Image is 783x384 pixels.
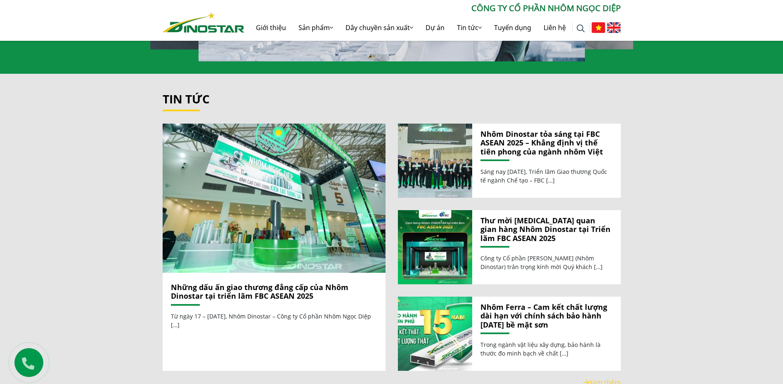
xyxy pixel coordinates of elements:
[480,216,613,243] a: Thư mời [MEDICAL_DATA] quan gian hàng Nhôm Dinostar tại Triển lãm FBC ASEAN 2025
[339,14,419,41] a: Dây chuyền sản xuất
[591,22,605,33] img: Tiếng Việt
[480,340,613,358] p: Trong ngành vật liệu xây dựng, bảo hành là thước đo minh bạch về chất […]
[577,24,585,33] img: search
[163,91,210,107] a: Tin tức
[480,167,613,185] p: Sáng nay [DATE], Triển lãm Giao thương Quốc tế ngành Chế tạo – FBC […]
[537,14,572,41] a: Liên hệ
[398,124,472,198] a: Nhôm Dinostar tỏa sáng tại FBC ASEAN 2025 – Khẳng định vị thế tiên phong của ngành nhôm Việt
[397,124,472,198] img: Nhôm Dinostar tỏa sáng tại FBC ASEAN 2025 – Khẳng định vị thế tiên phong của ngành nhôm Việt
[480,130,613,157] a: Nhôm Dinostar tỏa sáng tại FBC ASEAN 2025 – Khẳng định vị thế tiên phong của ngành nhôm Việt
[163,124,386,273] a: Những dấu ấn giao thương đẳng cấp của Nhôm Dinostar tại triển lãm FBC ASEAN 2025
[171,312,377,329] p: Từ ngày 17 – [DATE], Nhôm Dinostar – Công ty Cổ phần Nhôm Ngọc Diệp […]
[398,297,472,371] a: Nhôm Ferra – Cam kết chất lượng dài hạn với chính sách bảo hành 15 năm bề mặt sơn
[163,12,244,33] img: Nhôm Dinostar
[171,282,348,301] a: Những dấu ấn giao thương đẳng cấp của Nhôm Dinostar tại triển lãm FBC ASEAN 2025
[607,22,621,33] img: English
[480,254,613,271] p: Công ty Cổ phần [PERSON_NAME] (Nhôm Dinostar) trân trọng kính mời Quý khách […]
[162,123,386,272] img: Những dấu ấn giao thương đẳng cấp của Nhôm Dinostar tại triển lãm FBC ASEAN 2025
[244,2,621,14] p: CÔNG TY CỔ PHẦN NHÔM NGỌC DIỆP
[419,14,451,41] a: Dự án
[398,210,472,284] a: Thư mời tham quan gian hàng Nhôm Dinostar tại Triển lãm FBC ASEAN 2025
[250,14,292,41] a: Giới thiệu
[292,14,339,41] a: Sản phẩm
[397,297,472,371] img: Nhôm Ferra – Cam kết chất lượng dài hạn với chính sách bảo hành 15 năm bề mặt sơn
[397,210,472,284] img: Thư mời tham quan gian hàng Nhôm Dinostar tại Triển lãm FBC ASEAN 2025
[451,14,488,41] a: Tin tức
[163,10,244,32] a: Nhôm Dinostar
[480,303,613,330] a: Nhôm Ferra – Cam kết chất lượng dài hạn với chính sách bảo hành [DATE] bề mặt sơn
[488,14,537,41] a: Tuyển dụng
